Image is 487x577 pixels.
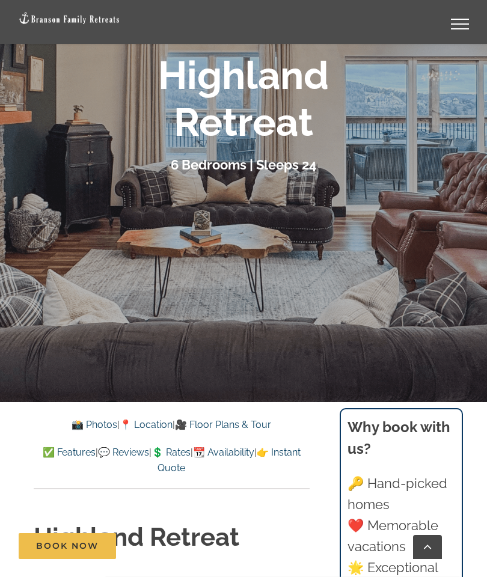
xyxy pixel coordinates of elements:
[120,419,173,430] a: 📍 Location
[171,157,317,172] h3: 6 Bedrooms | Sleeps 24
[34,417,310,433] p: | |
[175,419,271,430] a: 🎥 Floor Plans & Tour
[348,417,455,460] h3: Why book with us?
[158,447,301,474] a: 👉 Instant Quote
[34,445,310,475] p: | | | |
[18,11,120,25] img: Branson Family Retreats Logo
[34,520,310,555] h1: Highland Retreat
[98,447,149,458] a: 💬 Reviews
[158,53,329,145] b: Highland Retreat
[152,447,191,458] a: 💲 Rates
[19,533,116,559] a: Book Now
[72,419,117,430] a: 📸 Photos
[43,447,96,458] a: ✅ Features
[193,447,254,458] a: 📆 Availability
[36,541,99,551] span: Book Now
[436,19,484,29] a: Toggle Menu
